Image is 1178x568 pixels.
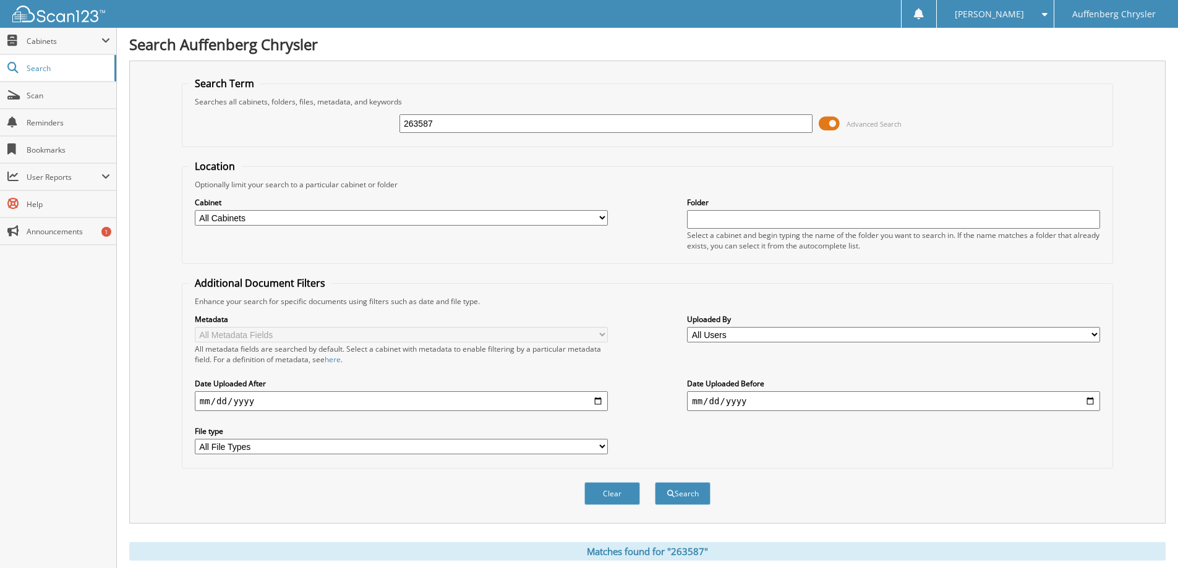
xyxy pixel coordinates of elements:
[129,542,1166,561] div: Matches found for "263587"
[27,117,110,128] span: Reminders
[27,63,108,74] span: Search
[687,378,1100,389] label: Date Uploaded Before
[189,77,260,90] legend: Search Term
[195,314,608,324] label: Metadata
[189,96,1106,107] div: Searches all cabinets, folders, files, metadata, and keywords
[655,482,711,505] button: Search
[687,391,1100,411] input: end
[27,90,110,101] span: Scan
[195,197,608,208] label: Cabinet
[584,482,640,505] button: Clear
[189,179,1106,190] div: Optionally limit your search to a particular cabinet or folder
[847,119,902,129] span: Advanced Search
[101,227,111,237] div: 1
[189,159,241,173] legend: Location
[955,11,1024,18] span: [PERSON_NAME]
[195,426,608,436] label: File type
[27,226,110,237] span: Announcements
[12,6,105,22] img: scan123-logo-white.svg
[195,344,608,365] div: All metadata fields are searched by default. Select a cabinet with metadata to enable filtering b...
[687,230,1100,251] div: Select a cabinet and begin typing the name of the folder you want to search in. If the name match...
[129,34,1166,54] h1: Search Auffenberg Chrysler
[195,391,608,411] input: start
[27,145,110,155] span: Bookmarks
[189,276,331,290] legend: Additional Document Filters
[27,36,101,46] span: Cabinets
[325,354,341,365] a: here
[189,296,1106,307] div: Enhance your search for specific documents using filters such as date and file type.
[1072,11,1156,18] span: Auffenberg Chrysler
[687,314,1100,324] label: Uploaded By
[195,378,608,389] label: Date Uploaded After
[27,199,110,210] span: Help
[27,172,101,182] span: User Reports
[687,197,1100,208] label: Folder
